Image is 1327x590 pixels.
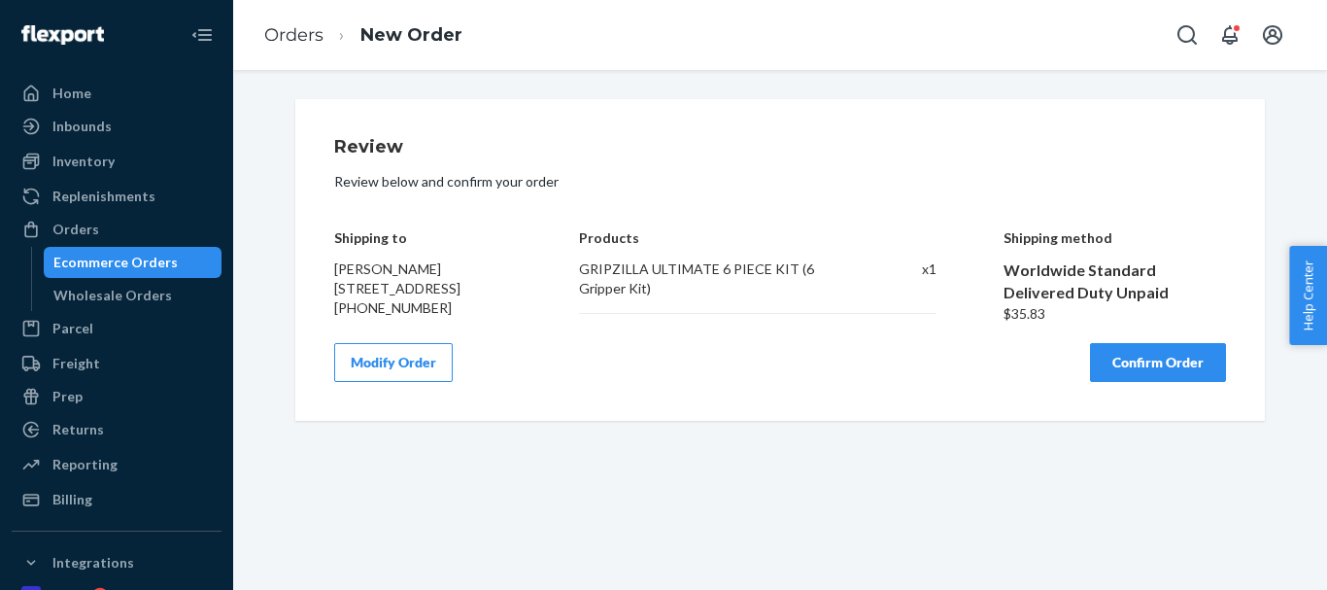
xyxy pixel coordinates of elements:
button: Open Search Box [1168,16,1207,54]
div: Ecommerce Orders [53,253,178,272]
img: Flexport logo [21,25,104,45]
a: Prep [12,381,221,412]
ol: breadcrumbs [249,7,478,64]
div: Freight [52,354,100,373]
button: Modify Order [334,343,453,382]
div: $35.83 [1004,304,1227,324]
div: Home [52,84,91,103]
a: Home [12,78,221,109]
button: Open account menu [1253,16,1292,54]
button: Close Navigation [183,16,221,54]
div: Returns [52,420,104,439]
button: Help Center [1289,246,1327,345]
a: Ecommerce Orders [44,247,222,278]
button: Integrations [12,547,221,578]
a: Wholesale Orders [44,280,222,311]
a: Replenishments [12,181,221,212]
div: Replenishments [52,187,155,206]
div: Prep [52,387,83,406]
a: Inbounds [12,111,221,142]
a: Orders [12,214,221,245]
div: Inventory [52,152,115,171]
h4: Shipping method [1004,230,1227,245]
a: Parcel [12,313,221,344]
a: Orders [264,24,323,46]
div: GRIPZILLA ULTIMATE 6 PIECE KIT (6 Gripper Kit) [579,260,860,298]
h4: Products [579,230,936,245]
a: New Order [360,24,462,46]
button: Open notifications [1210,16,1249,54]
div: Parcel [52,319,93,338]
a: Billing [12,484,221,515]
p: Review below and confirm your order [334,172,1226,191]
button: Confirm Order [1090,343,1226,382]
div: Reporting [52,455,118,474]
div: [PHONE_NUMBER] [334,298,513,318]
a: Inventory [12,146,221,177]
div: Integrations [52,553,134,573]
div: Orders [52,220,99,239]
span: [PERSON_NAME] [STREET_ADDRESS] [334,260,460,296]
div: Wholesale Orders [53,286,172,305]
a: Reporting [12,449,221,480]
div: Worldwide Standard Delivered Duty Unpaid [1004,260,1227,304]
a: Freight [12,348,221,379]
div: Billing [52,490,92,509]
div: x 1 [880,260,936,298]
div: Inbounds [52,117,112,136]
h4: Shipping to [334,230,513,245]
h1: Review [334,138,1226,157]
a: Returns [12,414,221,445]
